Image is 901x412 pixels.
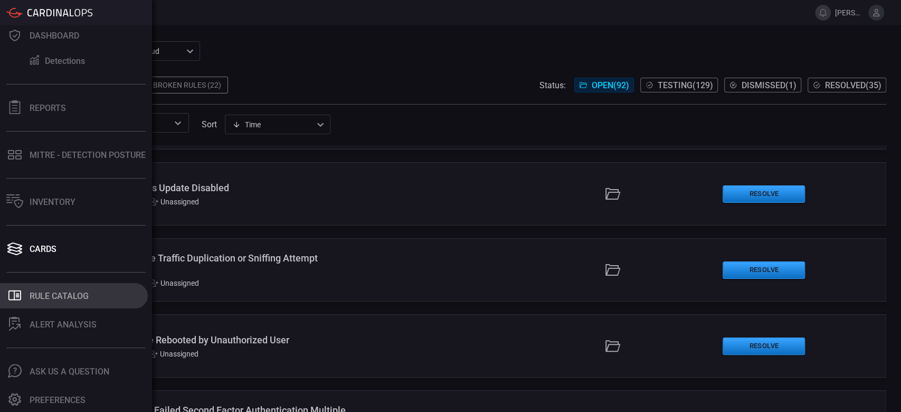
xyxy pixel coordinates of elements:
span: Testing ( 129 ) [658,80,713,90]
label: sort [202,119,217,129]
button: Open [170,116,185,130]
div: Unassigned [150,279,199,287]
button: Resolve [723,185,805,203]
div: Inventory [30,197,75,207]
div: Unassigned [149,350,198,358]
button: Resolve [723,261,805,279]
div: Ask Us A Question [30,367,109,377]
div: Preferences [30,395,86,405]
span: Resolved ( 35 ) [825,80,881,90]
button: Open(92) [574,78,634,92]
div: ALERT ANALYSIS [30,320,97,330]
span: Status: [539,80,566,90]
div: Dashboard [30,31,79,41]
div: Detections [45,56,85,66]
button: Dismissed(1) [724,78,801,92]
span: [PERSON_NAME][EMAIL_ADDRESS][PERSON_NAME][DOMAIN_NAME] [835,8,864,17]
div: Time [232,119,314,130]
div: Broken Rules (22) [147,77,228,93]
div: Cards [30,244,56,254]
button: Testing(129) [640,78,718,92]
div: Unassigned [150,198,199,206]
div: Palo Alto - Device Rebooted by Unauthorized User [79,334,350,345]
div: Rule Catalog [30,291,89,301]
button: Resolved(35) [808,78,886,92]
div: Fortinet - Possible Traffic Duplication or Sniffing Attempt Detected [79,252,350,275]
button: Resolve [723,338,805,355]
span: Dismissed ( 1 ) [742,80,796,90]
div: Reports [30,103,66,113]
div: MITRE - Detection Posture [30,150,146,160]
div: Tanium - Windows Update Disabled [79,182,350,193]
span: Open ( 92 ) [592,80,629,90]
